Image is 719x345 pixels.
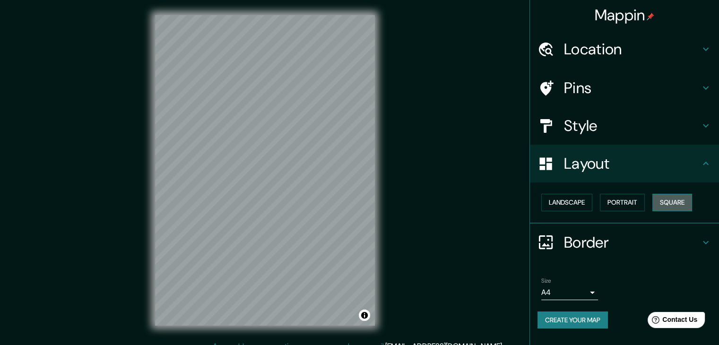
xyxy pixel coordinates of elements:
iframe: Help widget launcher [635,308,709,335]
div: Location [530,30,719,68]
h4: Location [564,40,700,59]
h4: Layout [564,154,700,173]
div: Layout [530,145,719,182]
div: Style [530,107,719,145]
img: pin-icon.png [647,13,654,20]
button: Portrait [600,194,645,211]
button: Square [652,194,692,211]
h4: Border [564,233,700,252]
h4: Mappin [595,6,655,25]
div: Pins [530,69,719,107]
h4: Style [564,116,700,135]
div: A4 [541,285,598,300]
canvas: Map [155,15,375,326]
h4: Pins [564,78,700,97]
label: Size [541,276,551,285]
button: Create your map [537,311,608,329]
button: Toggle attribution [359,310,370,321]
div: Border [530,224,719,261]
button: Landscape [541,194,592,211]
